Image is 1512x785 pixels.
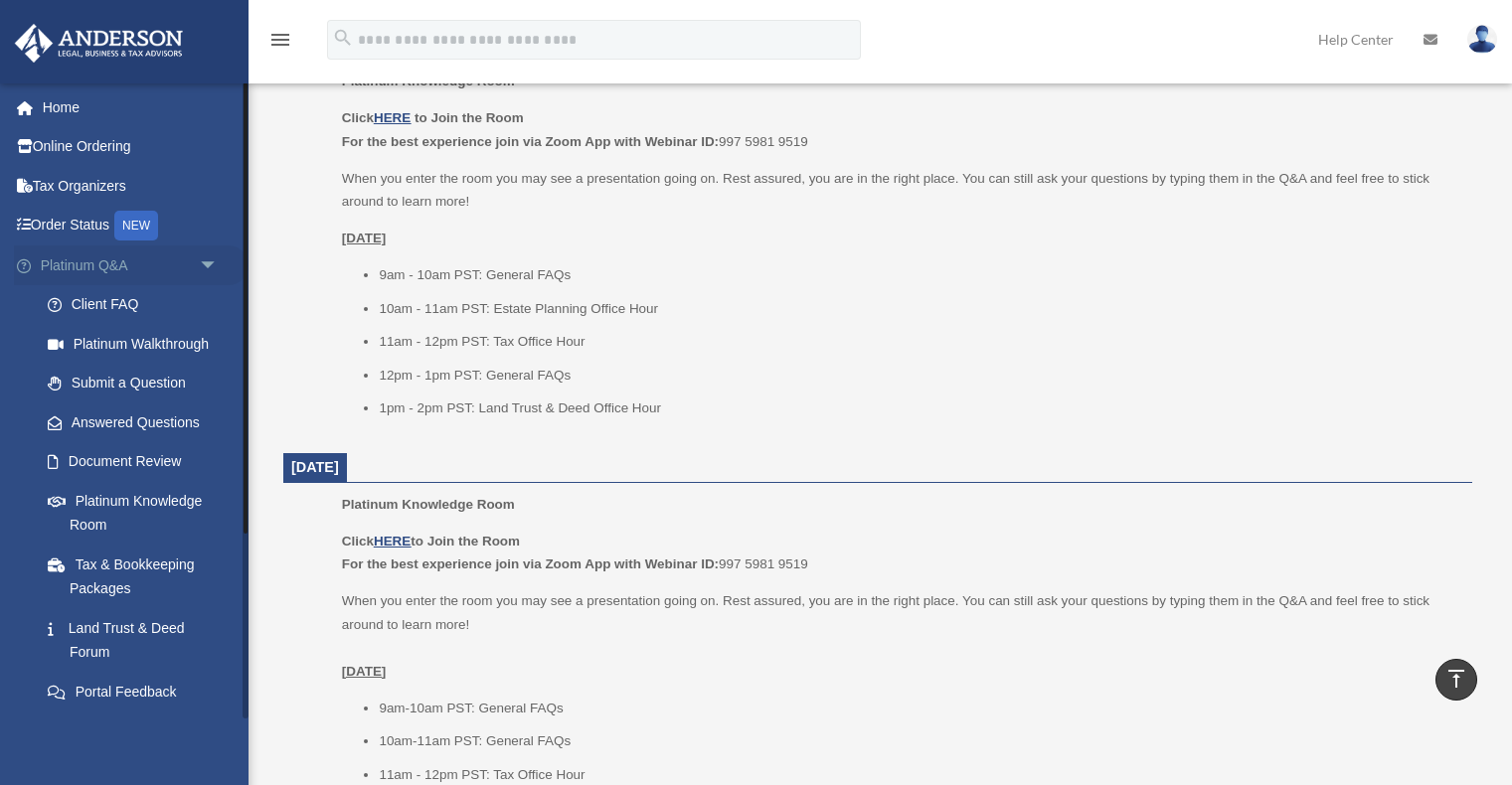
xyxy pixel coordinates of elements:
a: Order StatusNEW [14,206,249,246]
a: menu [268,35,292,52]
b: Click to Join the Room [342,534,520,549]
li: 1pm - 2pm PST: Land Trust & Deed Office Hour [379,396,1458,420]
a: Submit a Question [28,364,249,403]
b: For the best experience join via Zoom App with Webinar ID: [342,134,719,149]
li: 9am-10am PST: General FAQs [379,697,1458,720]
span: Platinum Knowledge Room [342,497,515,512]
b: For the best experience join via Zoom App with Webinar ID: [342,556,719,571]
u: [DATE] [342,231,387,245]
li: 10am-11am PST: General FAQs [379,729,1458,753]
span: [DATE] [291,459,339,475]
span: arrow_drop_down [199,711,239,752]
a: Tax Organizers [14,166,249,206]
i: search [332,27,354,49]
a: Digital Productsarrow_drop_down [14,711,249,751]
a: vertical_align_top [1435,659,1477,701]
a: HERE [374,110,411,125]
a: Client FAQ [28,285,249,325]
img: User Pic [1467,25,1497,54]
a: Platinum Knowledge Room [28,481,239,545]
p: 997 5981 9519 [342,106,1458,153]
span: arrow_drop_down [199,245,239,286]
b: to Join the Room [415,110,524,125]
u: [DATE] [342,664,387,679]
a: Document Review [28,442,249,482]
a: Land Trust & Deed Forum [28,608,249,672]
b: Click [342,110,415,125]
li: 12pm - 1pm PST: General FAQs [379,364,1458,388]
a: Portal Feedback [28,672,249,711]
li: 9am - 10am PST: General FAQs [379,263,1458,287]
a: Online Ordering [14,127,249,167]
li: 10am - 11am PST: Estate Planning Office Hour [379,297,1458,321]
a: HERE [374,534,411,549]
a: Platinum Q&Aarrow_drop_down [14,245,249,285]
i: vertical_align_top [1444,667,1468,691]
a: Answered Questions [28,402,249,442]
img: Anderson Advisors Platinum Portal [9,24,189,63]
p: When you enter the room you may see a presentation going on. Rest assured, you are in the right p... [342,167,1458,214]
a: Home [14,87,249,127]
li: 11am - 12pm PST: Tax Office Hour [379,330,1458,354]
a: Platinum Walkthrough [28,324,249,364]
p: When you enter the room you may see a presentation going on. Rest assured, you are in the right p... [342,589,1458,683]
a: Tax & Bookkeeping Packages [28,545,249,608]
i: menu [268,28,292,52]
div: NEW [114,211,158,240]
p: 997 5981 9519 [342,530,1458,576]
